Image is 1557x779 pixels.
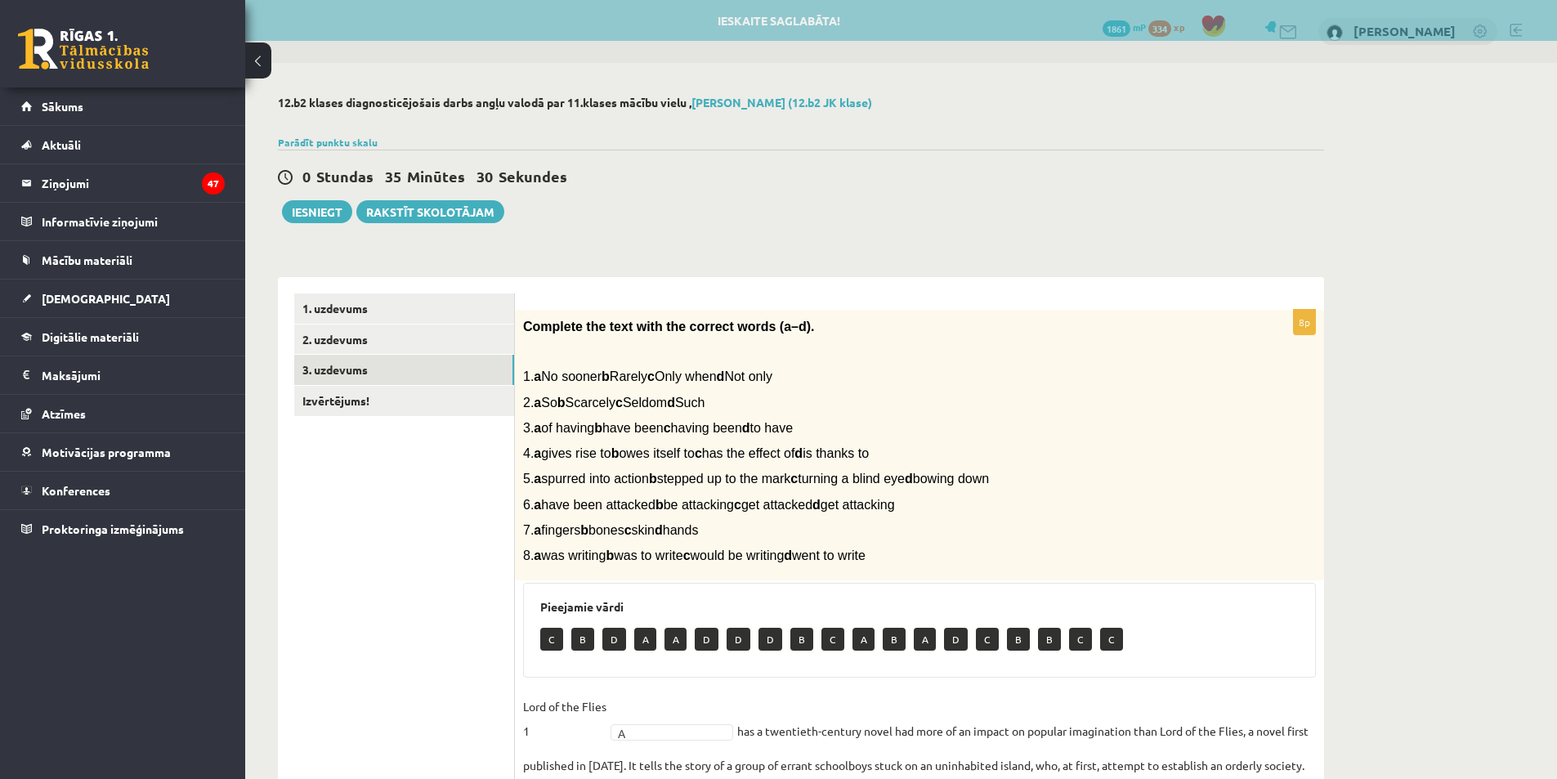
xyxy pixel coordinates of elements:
p: D [695,628,718,651]
span: Atzīmes [42,406,86,421]
a: 1. uzdevums [294,293,514,324]
p: B [1038,628,1061,651]
p: B [883,628,906,651]
span: 30 [476,167,493,186]
p: C [1100,628,1123,651]
span: Digitālie materiāli [42,329,139,344]
b: b [580,523,588,537]
a: Aktuāli [21,126,225,163]
b: a [534,446,541,460]
p: D [602,628,626,651]
b: d [742,421,750,435]
span: Mācību materiāli [42,253,132,267]
b: b [606,548,614,562]
span: 6. have been attacked be attacking get attacked get attacking [523,498,895,512]
span: Minūtes [407,167,465,186]
a: Izvērtējums! [294,386,514,416]
span: 5. spurred into action stepped up to the mark turning a blind eye bowing down [523,472,989,486]
b: c [734,498,741,512]
legend: Ziņojumi [42,164,225,202]
p: D [727,628,750,651]
b: a [534,421,541,435]
a: Motivācijas programma [21,433,225,471]
span: 8. was writing was to write would be writing went to write [523,548,866,562]
b: d [667,396,675,410]
span: Aktuāli [42,137,81,152]
b: b [557,396,566,410]
button: Iesniegt [282,200,352,223]
span: 1. No sooner Rarely Only when Not only [523,369,772,383]
p: A [634,628,656,651]
a: Ziņojumi47 [21,164,225,202]
p: D [944,628,968,651]
i: 47 [202,172,225,195]
p: C [1069,628,1092,651]
p: D [758,628,782,651]
b: b [602,369,610,383]
h2: 12.b2 klases diagnosticējošais darbs angļu valodā par 11.klases mācību vielu , [278,96,1324,110]
a: Rakstīt skolotājam [356,200,504,223]
span: Complete the text with the correct words (a–d). [523,320,815,334]
b: d [794,446,803,460]
p: Lord of the Flies 1 [523,694,606,743]
span: Konferences [42,483,110,498]
b: c [695,446,702,460]
span: 0 [302,167,311,186]
b: c [790,472,798,486]
p: A [852,628,875,651]
b: b [649,472,657,486]
span: 2. So Scarcely Seldom Such [523,396,705,410]
a: Atzīmes [21,395,225,432]
p: 8p [1293,309,1316,335]
p: A [914,628,936,651]
p: C [540,628,563,651]
b: c [664,421,671,435]
b: b [655,498,664,512]
span: A [618,725,711,741]
legend: Informatīvie ziņojumi [42,203,225,240]
p: C [976,628,999,651]
a: [DEMOGRAPHIC_DATA] [21,280,225,317]
span: Stundas [316,167,374,186]
span: Sekundes [499,167,567,186]
span: [DEMOGRAPHIC_DATA] [42,291,170,306]
b: a [534,369,541,383]
a: 2. uzdevums [294,325,514,355]
span: Sākums [42,99,83,114]
b: b [611,446,620,460]
b: a [534,472,541,486]
span: Motivācijas programma [42,445,171,459]
p: C [821,628,844,651]
legend: Maksājumi [42,356,225,394]
b: d [812,498,821,512]
a: Digitālie materiāli [21,318,225,356]
h3: Pieejamie vārdi [540,600,1299,614]
span: 7. fingers bones skin hands [523,523,698,537]
a: Proktoringa izmēģinājums [21,510,225,548]
a: Informatīvie ziņojumi [21,203,225,240]
a: Parādīt punktu skalu [278,136,378,149]
a: 3. uzdevums [294,355,514,385]
b: d [655,523,663,537]
span: 35 [385,167,401,186]
b: c [624,523,632,537]
b: a [534,548,541,562]
b: d [717,369,725,383]
p: B [571,628,594,651]
p: B [1007,628,1030,651]
b: c [683,548,691,562]
a: A [611,724,733,741]
span: 4. gives rise to owes itself to has the effect of is thanks to [523,446,869,460]
b: c [615,396,623,410]
b: a [534,498,541,512]
b: b [594,421,602,435]
span: 3. of having have been having been to have [523,421,793,435]
p: A [664,628,687,651]
b: d [905,472,913,486]
a: [PERSON_NAME] (12.b2 JK klase) [691,95,872,110]
span: Proktoringa izmēģinājums [42,522,184,536]
a: Mācību materiāli [21,241,225,279]
a: Sākums [21,87,225,125]
b: a [534,396,541,410]
b: a [534,523,541,537]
